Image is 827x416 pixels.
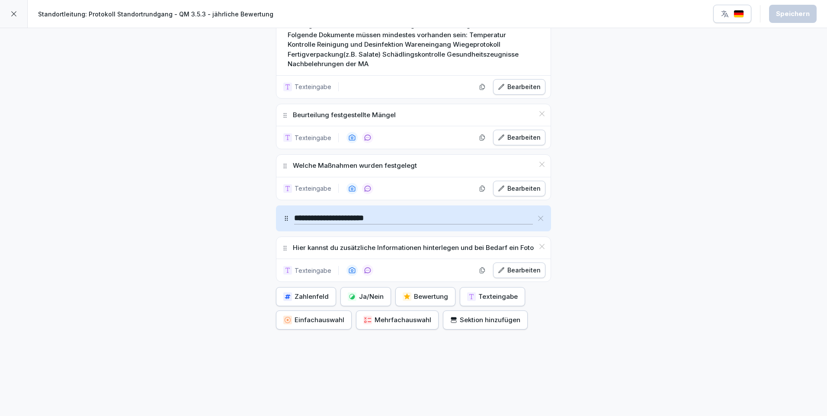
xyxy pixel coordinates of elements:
button: Bearbeiten [493,79,545,95]
button: Speichern [769,5,817,23]
p: Texteingabe [295,133,331,142]
p: Beurteilung festgestellte Mängel [293,110,396,120]
button: Ja/Nein [340,287,391,306]
p: Prüfung aller Dokumente auf Vollständigkeit - korrekte tägliche Arbeiten. Folgende Dokumente müss... [288,20,534,69]
div: Speichern [776,9,810,19]
div: Bearbeiten [498,266,541,275]
button: Sektion hinzufügen [443,310,528,330]
div: Bearbeiten [498,184,541,193]
button: Bearbeiten [493,262,545,278]
button: Einfachauswahl [276,310,352,330]
div: Ja/Nein [348,292,384,301]
div: Bearbeiten [498,133,541,142]
div: Zahlenfeld [283,292,329,301]
p: Texteingabe [295,82,331,91]
button: Zahlenfeld [276,287,336,306]
div: Bewertung [403,292,448,301]
div: Mehrfachauswahl [363,315,431,325]
p: Texteingabe [295,184,331,193]
img: de.svg [734,10,744,18]
p: Welche Maßnahmen wurden festgelegt [293,161,417,171]
div: Texteingabe [467,292,518,301]
p: Standortleitung: Protokoll Standortrundgang - QM 3.5.3 - jährliche Bewertung [38,10,273,19]
div: Sektion hinzufügen [450,315,520,325]
button: Bewertung [395,287,455,306]
button: Texteingabe [460,287,525,306]
button: Bearbeiten [493,130,545,145]
button: Bearbeiten [493,181,545,196]
div: Bearbeiten [498,82,541,92]
p: Hier kannst du zusätzliche Informationen hinterlegen und bei Bedarf ein Foto [293,243,534,253]
button: Mehrfachauswahl [356,310,439,330]
p: Texteingabe [295,266,331,275]
div: Einfachauswahl [283,315,344,325]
